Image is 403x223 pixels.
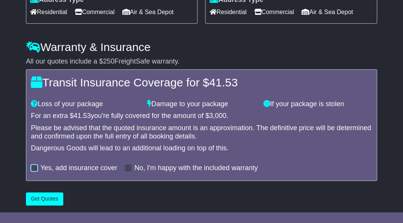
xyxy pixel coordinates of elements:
[209,112,226,119] span: 3,000
[103,57,114,65] span: 250
[75,6,114,18] span: Commercial
[134,164,258,172] label: No, I'm happy with the included warranty
[302,6,353,18] span: Air & Sea Depot
[74,112,91,119] span: 41.53
[31,76,372,89] h4: Transit Insurance Coverage for $
[30,6,67,18] span: Residential
[26,41,377,53] h4: Warranty & Insurance
[26,57,377,66] div: All our quotes include a $ FreightSafe warranty.
[31,144,372,153] div: Dangerous Goods will lead to an additional loading on top of this.
[40,164,117,172] label: Yes, add insurance cover
[27,100,143,108] div: Loss of your package
[209,6,246,18] span: Residential
[143,100,260,108] div: Damage to your package
[31,124,372,140] div: Please be advised that the quoted insurance amount is an approximation. The definitive price will...
[209,76,238,89] span: 41.53
[122,6,173,18] span: Air & Sea Depot
[31,112,372,120] div: For an extra $ you're fully covered for the amount of $ .
[254,6,294,18] span: Commercial
[260,100,376,108] div: If your package is stolen
[26,192,63,205] button: Get Quotes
